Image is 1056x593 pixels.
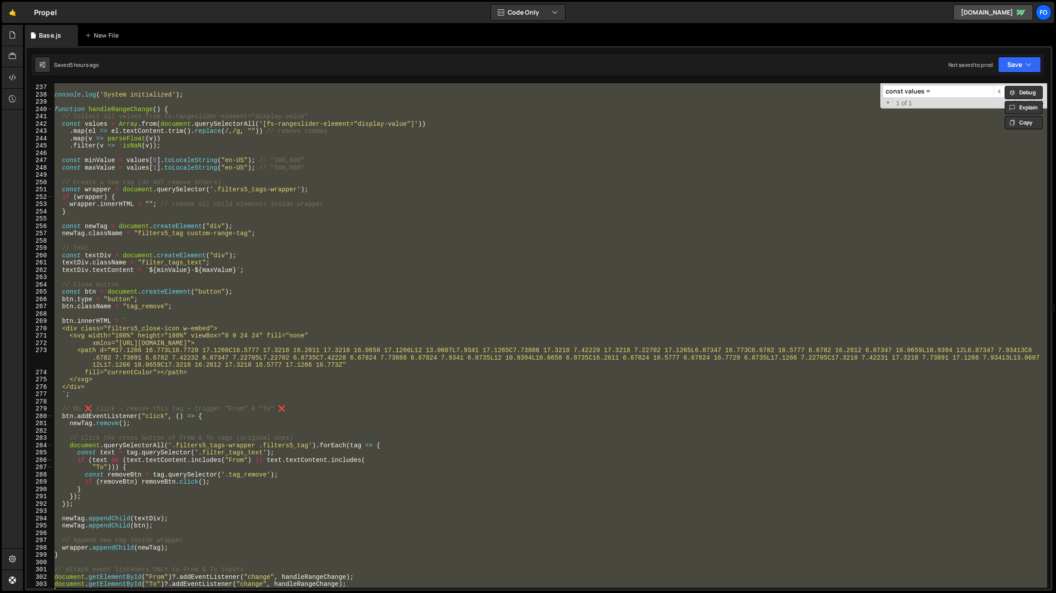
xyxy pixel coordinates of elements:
div: 254 [27,208,53,216]
div: 282 [27,427,53,435]
div: 268 [27,310,53,318]
div: 297 [27,537,53,544]
button: Copy [1005,116,1043,129]
div: 294 [27,515,53,523]
span: Toggle Replace mode [883,99,893,107]
div: 281 [27,420,53,427]
div: 283 [27,434,53,442]
div: Not saved to prod [948,61,993,69]
div: 267 [27,303,53,310]
div: 279 [27,405,53,413]
div: 242 [27,120,53,128]
div: 277 [27,391,53,398]
div: 260 [27,252,53,260]
div: 259 [27,244,53,252]
div: 299 [27,551,53,559]
div: 251 [27,186,53,194]
div: 300 [27,559,53,566]
div: 302 [27,574,53,581]
div: 280 [27,413,53,420]
div: 252 [27,194,53,201]
div: 246 [27,150,53,157]
div: 269 [27,318,53,325]
div: 274 [27,369,53,376]
div: 238 [27,91,53,99]
div: 249 [27,171,53,179]
div: 253 [27,201,53,208]
div: 286 [27,457,53,464]
div: 275 [27,376,53,384]
div: 244 [27,135,53,143]
div: New File [85,31,122,40]
div: 237 [27,84,53,91]
div: 245 [27,142,53,150]
div: Base.js [39,31,61,40]
div: 263 [27,274,53,281]
div: 270 [27,325,53,333]
div: Saved [54,61,99,69]
div: 5 hours ago [70,61,99,69]
div: 241 [27,113,53,120]
div: 239 [27,98,53,106]
div: 257 [27,230,53,237]
div: 258 [27,237,53,245]
div: 293 [27,508,53,515]
div: 287 [27,464,53,471]
div: 266 [27,296,53,303]
div: 292 [27,500,53,508]
div: 261 [27,259,53,267]
div: 250 [27,179,53,186]
div: 247 [27,157,53,164]
div: 301 [27,566,53,574]
span: 1 of 1 [893,100,916,107]
div: 276 [27,384,53,391]
div: 289 [27,478,53,486]
div: 290 [27,486,53,493]
div: 248 [27,164,53,172]
div: 273 [27,347,53,369]
a: fo [1036,4,1052,20]
div: 262 [27,267,53,274]
div: 272 [27,340,53,347]
div: 264 [27,281,53,289]
input: Search for [883,85,994,98]
div: 240 [27,106,53,113]
button: Code Only [491,4,565,20]
div: 298 [27,544,53,552]
div: 271 [27,332,53,340]
button: Save [998,57,1041,73]
span: ​ [994,85,1006,98]
a: 🤙 [2,2,23,23]
a: [DOMAIN_NAME] [953,4,1033,20]
div: 243 [27,128,53,135]
div: 303 [27,581,53,588]
button: Debug [1005,86,1043,99]
div: 291 [27,493,53,500]
div: 285 [27,449,53,457]
div: 288 [27,471,53,479]
div: Propel [34,7,57,18]
div: 284 [27,442,53,450]
button: Explain [1005,101,1043,114]
div: 255 [27,215,53,223]
div: 256 [27,223,53,230]
div: 296 [27,530,53,537]
div: 278 [27,398,53,406]
div: 295 [27,522,53,530]
div: 265 [27,288,53,296]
